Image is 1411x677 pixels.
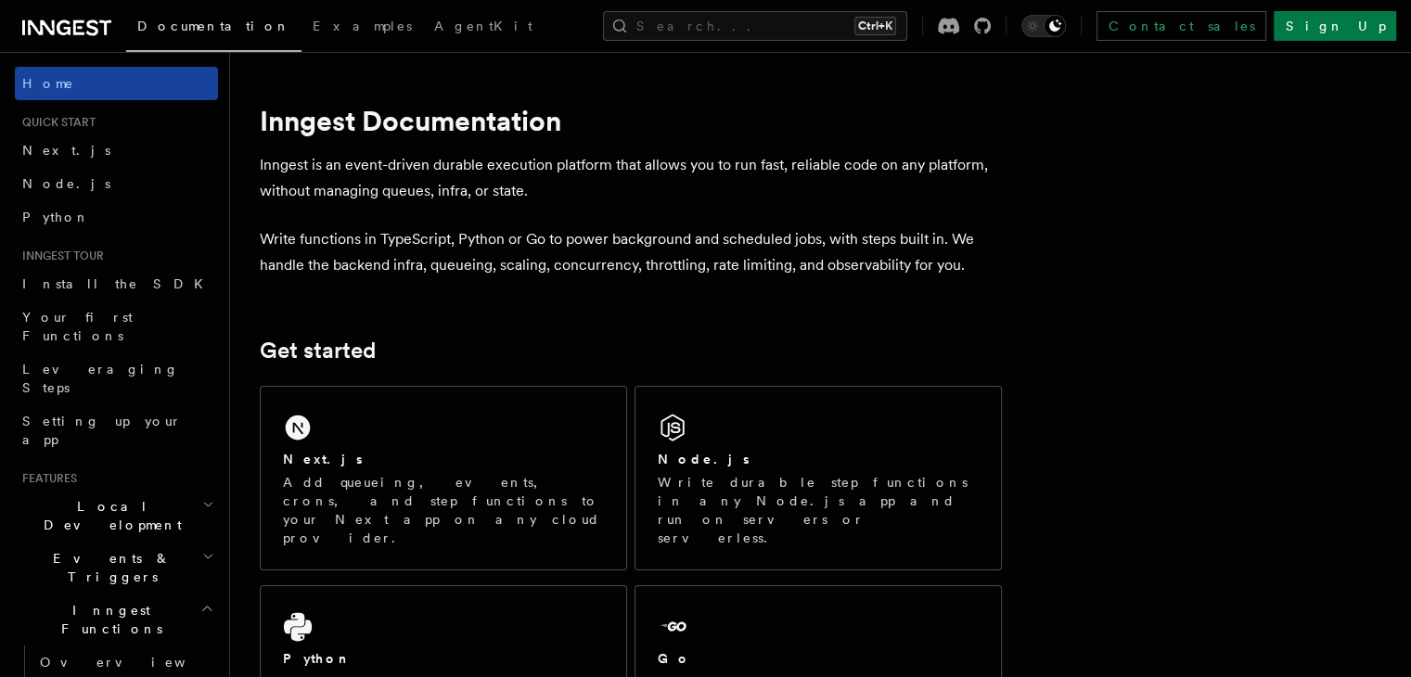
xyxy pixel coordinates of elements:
[658,649,691,668] h2: Go
[15,594,218,645] button: Inngest Functions
[283,450,363,468] h2: Next.js
[658,473,979,547] p: Write durable step functions in any Node.js app and run on servers or serverless.
[15,267,218,300] a: Install the SDK
[137,19,290,33] span: Documentation
[22,74,74,93] span: Home
[260,386,627,570] a: Next.jsAdd queueing, events, crons, and step functions to your Next app on any cloud provider.
[22,362,179,395] span: Leveraging Steps
[283,473,604,547] p: Add queueing, events, crons, and step functions to your Next app on any cloud provider.
[15,134,218,167] a: Next.js
[635,386,1002,570] a: Node.jsWrite durable step functions in any Node.js app and run on servers or serverless.
[313,19,412,33] span: Examples
[15,404,218,456] a: Setting up your app
[22,310,133,343] span: Your first Functions
[658,450,750,468] h2: Node.js
[22,176,110,191] span: Node.js
[15,67,218,100] a: Home
[15,352,218,404] a: Leveraging Steps
[126,6,301,52] a: Documentation
[22,143,110,158] span: Next.js
[260,104,1002,137] h1: Inngest Documentation
[15,542,218,594] button: Events & Triggers
[301,6,423,50] a: Examples
[423,6,544,50] a: AgentKit
[15,471,77,486] span: Features
[1274,11,1396,41] a: Sign Up
[260,152,1002,204] p: Inngest is an event-driven durable execution platform that allows you to run fast, reliable code ...
[22,276,214,291] span: Install the SDK
[15,200,218,234] a: Python
[283,649,352,668] h2: Python
[854,17,896,35] kbd: Ctrl+K
[15,249,104,263] span: Inngest tour
[15,115,96,130] span: Quick start
[15,490,218,542] button: Local Development
[15,167,218,200] a: Node.js
[40,655,231,670] span: Overview
[22,414,182,447] span: Setting up your app
[603,11,907,41] button: Search...Ctrl+K
[15,300,218,352] a: Your first Functions
[15,497,202,534] span: Local Development
[15,601,200,638] span: Inngest Functions
[260,226,1002,278] p: Write functions in TypeScript, Python or Go to power background and scheduled jobs, with steps bu...
[15,549,202,586] span: Events & Triggers
[260,338,376,364] a: Get started
[1097,11,1266,41] a: Contact sales
[434,19,532,33] span: AgentKit
[22,210,90,224] span: Python
[1021,15,1066,37] button: Toggle dark mode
